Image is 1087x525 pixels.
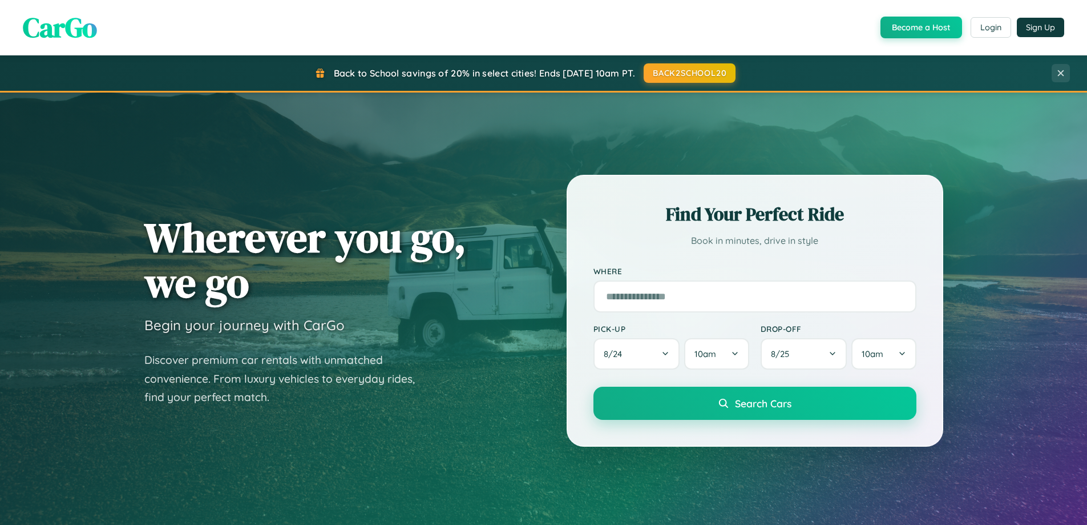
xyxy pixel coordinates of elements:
button: Search Cars [593,387,916,420]
label: Drop-off [761,324,916,334]
h3: Begin your journey with CarGo [144,316,345,334]
button: 8/24 [593,338,680,370]
button: Login [971,17,1011,38]
button: BACK2SCHOOL20 [644,63,736,83]
span: 8 / 25 [771,348,795,359]
h2: Find Your Perfect Ride [593,202,916,227]
button: 10am [851,338,916,370]
p: Book in minutes, drive in style [593,233,916,249]
button: 8/25 [761,338,847,370]
h1: Wherever you go, we go [144,215,466,305]
span: 10am [694,348,716,359]
label: Pick-up [593,324,749,334]
button: 10am [684,338,749,370]
span: 10am [862,348,883,359]
span: CarGo [23,9,97,46]
button: Become a Host [880,17,962,38]
span: 8 / 24 [604,348,628,359]
span: Search Cars [735,397,791,410]
button: Sign Up [1017,18,1064,37]
label: Where [593,266,916,276]
p: Discover premium car rentals with unmatched convenience. From luxury vehicles to everyday rides, ... [144,351,430,407]
span: Back to School savings of 20% in select cities! Ends [DATE] 10am PT. [334,67,635,79]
